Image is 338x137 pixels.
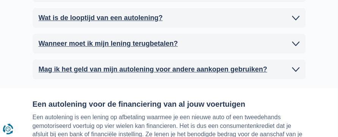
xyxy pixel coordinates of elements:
[39,40,178,47] h2: Wanneer moet ik mijn lening terugbetalen?
[39,14,163,22] h2: Wat is de looptijd van een autolening?
[39,65,300,73] a: Mag ik het geld van mijn autolening voor andere aankopen gebruiken?
[39,14,300,22] a: Wat is de looptijd van een autolening?
[39,40,300,47] a: Wanneer moet ik mijn lening terugbetalen?
[39,65,267,73] h2: Mag ik het geld van mijn autolening voor andere aankopen gebruiken?
[33,100,306,109] h2: Een autolening voor de financiering van al jouw voertuigen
